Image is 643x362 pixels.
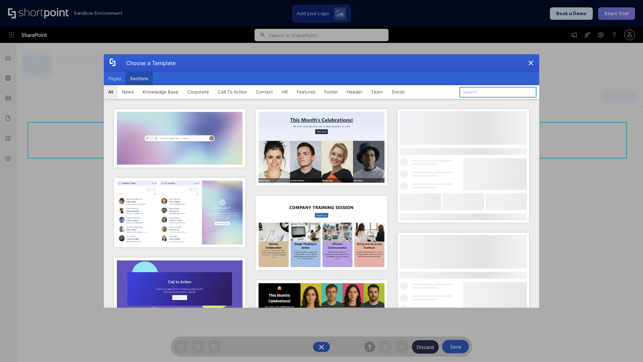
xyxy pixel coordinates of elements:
[126,72,153,85] button: Sections
[277,85,292,99] button: HR
[292,85,320,99] button: Features
[121,55,175,71] div: Choose a Template
[118,85,138,99] button: News
[213,85,252,99] button: Call To Action
[320,85,342,99] button: Footer
[104,54,539,308] div: template selector
[104,72,126,85] button: Pages
[387,85,409,99] button: Social
[252,85,277,99] button: Contact
[138,85,183,99] button: Knowledge Base
[367,85,387,99] button: Team
[342,85,367,99] button: Header
[183,85,213,99] button: Corporate
[104,85,118,99] button: All
[459,87,537,98] input: Search
[610,330,643,362] iframe: Chat Widget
